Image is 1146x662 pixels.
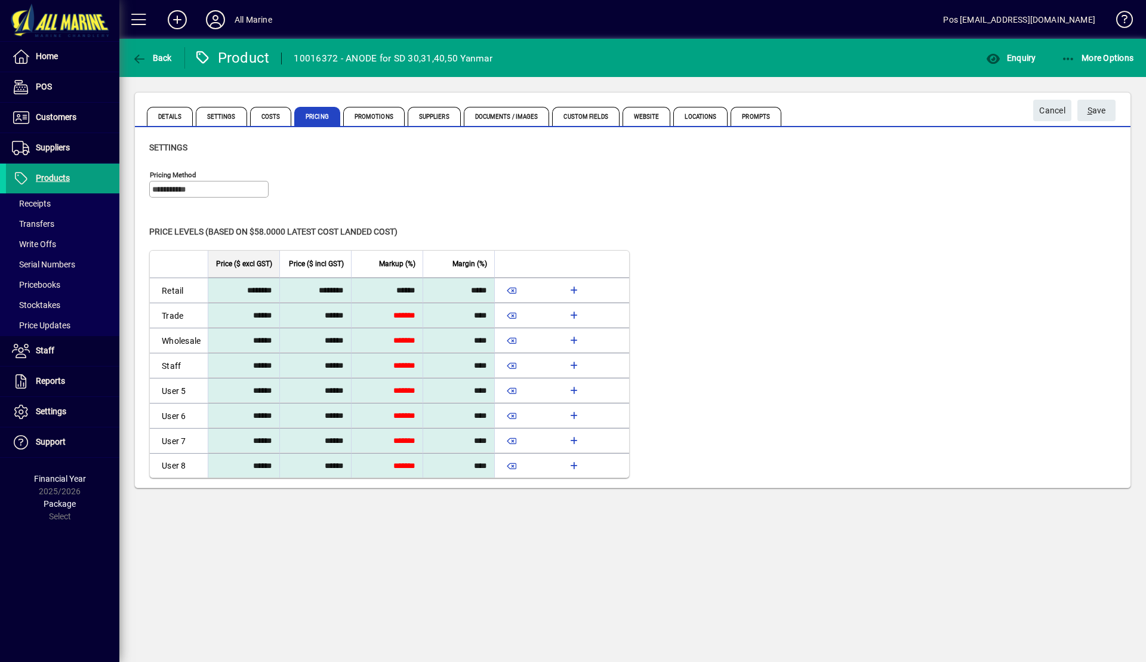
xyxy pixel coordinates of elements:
[147,107,193,126] span: Details
[12,199,51,208] span: Receipts
[379,257,415,270] span: Markup (%)
[194,48,270,67] div: Product
[36,112,76,122] span: Customers
[343,107,405,126] span: Promotions
[158,9,196,30] button: Add
[44,499,76,509] span: Package
[150,278,208,303] td: Retail
[149,227,398,236] span: Price levels (based on $58.0000 Latest cost landed cost)
[986,53,1036,63] span: Enquiry
[623,107,671,126] span: Website
[943,10,1095,29] div: Pos [EMAIL_ADDRESS][DOMAIN_NAME]
[294,49,492,68] div: 10016372 - ANODE for SD 30,31,40,50 Yanmar
[452,257,487,270] span: Margin (%)
[12,239,56,249] span: Write Offs
[6,315,119,335] a: Price Updates
[6,214,119,234] a: Transfers
[150,428,208,453] td: User 7
[150,453,208,478] td: User 8
[1107,2,1131,41] a: Knowledge Base
[150,303,208,328] td: Trade
[36,51,58,61] span: Home
[250,107,292,126] span: Costs
[36,346,54,355] span: Staff
[1088,101,1106,121] span: ave
[6,295,119,315] a: Stocktakes
[235,10,272,29] div: All Marine
[6,427,119,457] a: Support
[36,376,65,386] span: Reports
[983,47,1039,69] button: Enquiry
[149,143,187,152] span: Settings
[150,378,208,403] td: User 5
[1077,100,1116,121] button: Save
[6,42,119,72] a: Home
[6,103,119,133] a: Customers
[132,53,172,63] span: Back
[36,407,66,416] span: Settings
[12,300,60,310] span: Stocktakes
[216,257,272,270] span: Price ($ excl GST)
[129,47,175,69] button: Back
[6,254,119,275] a: Serial Numbers
[289,257,344,270] span: Price ($ incl GST)
[1088,106,1092,115] span: S
[150,171,196,179] mat-label: Pricing method
[1039,101,1065,121] span: Cancel
[196,107,247,126] span: Settings
[12,219,54,229] span: Transfers
[1033,100,1071,121] button: Cancel
[6,234,119,254] a: Write Offs
[294,107,340,126] span: Pricing
[1058,47,1137,69] button: More Options
[12,260,75,269] span: Serial Numbers
[552,107,619,126] span: Custom Fields
[150,403,208,428] td: User 6
[12,280,60,290] span: Pricebooks
[673,107,728,126] span: Locations
[6,275,119,295] a: Pricebooks
[36,173,70,183] span: Products
[464,107,550,126] span: Documents / Images
[6,397,119,427] a: Settings
[408,107,461,126] span: Suppliers
[119,47,185,69] app-page-header-button: Back
[196,9,235,30] button: Profile
[12,321,70,330] span: Price Updates
[6,193,119,214] a: Receipts
[6,367,119,396] a: Reports
[36,437,66,447] span: Support
[1061,53,1134,63] span: More Options
[6,336,119,366] a: Staff
[34,474,86,484] span: Financial Year
[6,133,119,163] a: Suppliers
[731,107,781,126] span: Prompts
[36,143,70,152] span: Suppliers
[150,328,208,353] td: Wholesale
[6,72,119,102] a: POS
[36,82,52,91] span: POS
[150,353,208,378] td: Staff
